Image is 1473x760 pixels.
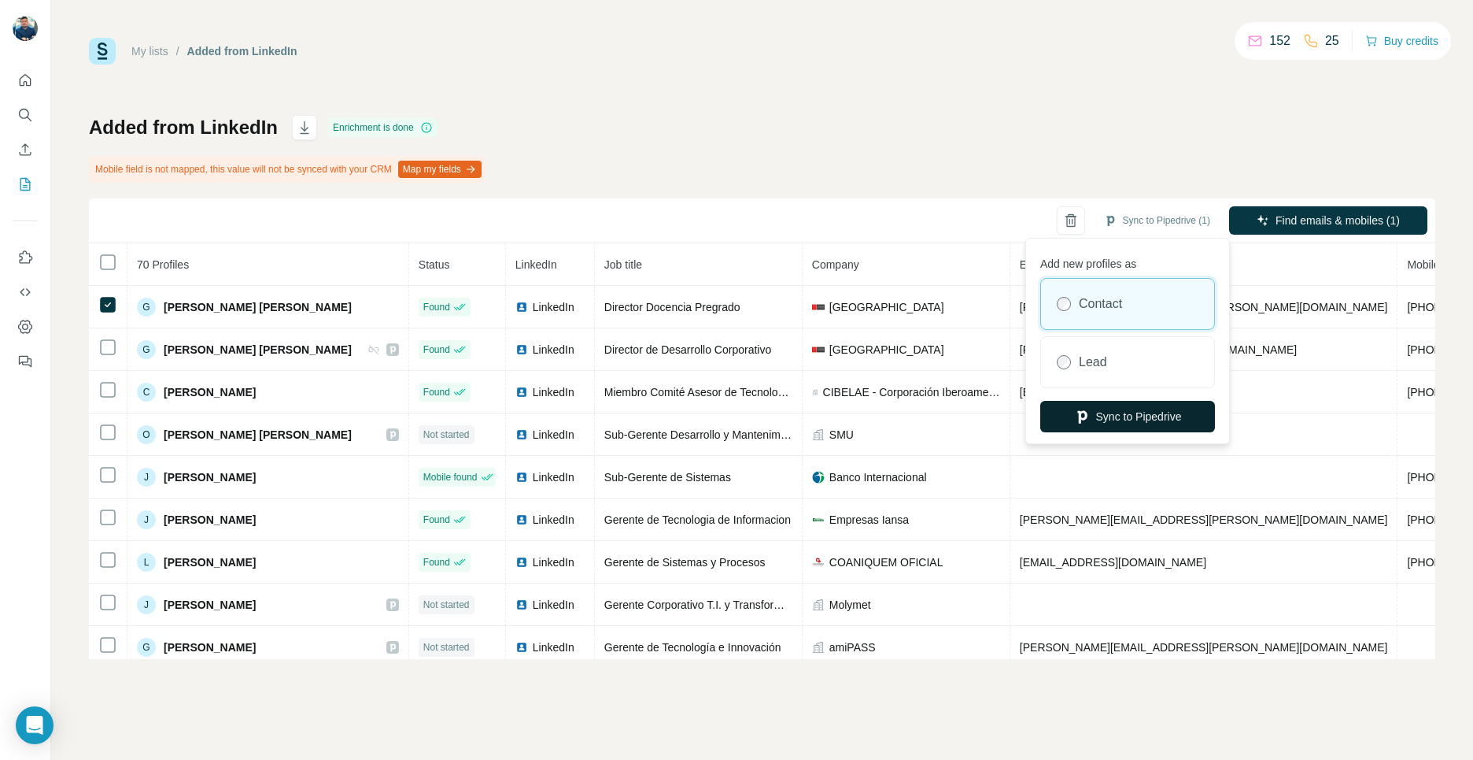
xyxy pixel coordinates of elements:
span: CIBELAE - Corporación Iberoamericana de Loterías y Apuestas de Estado [823,384,1000,400]
p: 25 [1325,32,1339,50]
span: Company [812,258,859,271]
button: Sync to Pipedrive (1) [1093,209,1221,232]
div: Added from LinkedIn [187,43,297,59]
a: My lists [131,45,168,57]
span: Gerente Corporativo T.I. y Transformación Digital [604,599,843,611]
span: LinkedIn [533,469,574,485]
div: J [137,595,156,614]
span: Found [423,385,450,399]
span: Sub-Gerente Desarrollo y Mantenimiento de Aplicaciones. [604,428,888,441]
span: Mobile [1407,258,1439,271]
label: Lead [1079,353,1107,372]
span: [PERSON_NAME][EMAIL_ADDRESS][PERSON_NAME][DOMAIN_NAME] [1020,301,1388,313]
img: LinkedIn logo [515,343,528,356]
span: Empresas Iansa [829,512,909,528]
span: [PERSON_NAME] [164,554,256,570]
div: G [137,638,156,657]
button: Quick start [13,66,38,95]
img: LinkedIn logo [515,386,528,399]
li: / [176,43,179,59]
span: [PERSON_NAME] [PERSON_NAME] [164,342,352,358]
span: [PERSON_NAME] [164,384,256,400]
img: company-logo [812,556,825,569]
span: Found [423,555,450,569]
span: Director Docencia Pregrado [604,301,740,313]
span: 70 Profiles [137,258,189,271]
span: Miembro Comité Asesor de Tecnología Cibelae [604,386,834,399]
label: Contact [1079,295,1122,313]
div: J [137,510,156,529]
div: G [137,340,156,359]
span: LinkedIn [533,554,574,570]
span: SMU [829,427,854,443]
img: LinkedIn logo [515,301,528,313]
button: Use Surfe on LinkedIn [13,243,38,272]
button: Map my fields [398,161,482,178]
span: [GEOGRAPHIC_DATA] [829,342,944,358]
span: LinkedIn [515,258,557,271]
div: L [137,553,156,572]
span: Find emails & mobiles (1) [1275,213,1400,228]
span: [PERSON_NAME] [PERSON_NAME] [164,299,352,315]
span: Gerente de Tecnología e Innovación [604,641,781,654]
div: C [137,383,156,402]
button: Enrich CSV [13,135,38,164]
span: Found [423,300,450,314]
span: Director de Desarrollo Corporativo [604,343,771,356]
img: company-logo [812,301,825,313]
span: [PERSON_NAME][EMAIL_ADDRESS][DOMAIN_NAME] [1020,343,1297,356]
div: Open Intercom Messenger [16,706,54,744]
span: [PERSON_NAME] [164,640,256,655]
span: Status [419,258,450,271]
span: [EMAIL_ADDRESS][DOMAIN_NAME] [1020,386,1206,399]
p: Add new profiles as [1040,250,1215,272]
span: Found [423,343,450,357]
button: Sync to Pipedrive [1040,401,1215,432]
img: Avatar [13,16,38,41]
span: Mobile found [423,470,478,484]
span: LinkedIn [533,384,574,400]
img: LinkedIn logo [515,471,528,484]
span: amiPASS [829,640,876,655]
span: Email [1020,258,1047,271]
img: LinkedIn logo [515,428,528,441]
img: LinkedIn logo [515,556,528,569]
img: company-logo [812,471,825,484]
span: LinkedIn [533,299,574,315]
img: LinkedIn logo [515,641,528,654]
button: Feedback [13,347,38,376]
span: [PERSON_NAME] [PERSON_NAME] [164,427,352,443]
span: LinkedIn [533,640,574,655]
div: G [137,298,156,317]
span: Job title [604,258,642,271]
span: [PERSON_NAME] [164,469,256,485]
span: [EMAIL_ADDRESS][DOMAIN_NAME] [1020,556,1206,569]
p: 152 [1269,32,1290,50]
span: Not started [423,640,470,654]
span: Not started [423,598,470,612]
span: Sub-Gerente de Sistemas [604,471,731,484]
div: Enrichment is done [328,118,437,137]
button: My lists [13,170,38,198]
img: company-logo [812,513,825,526]
img: LinkedIn logo [515,513,528,526]
span: [GEOGRAPHIC_DATA] [829,299,944,315]
div: Mobile field is not mapped, this value will not be synced with your CRM [89,156,485,183]
img: Surfe Logo [89,38,116,65]
button: Use Surfe API [13,278,38,306]
span: LinkedIn [533,597,574,613]
span: [PERSON_NAME][EMAIL_ADDRESS][PERSON_NAME][DOMAIN_NAME] [1020,641,1388,654]
button: Search [13,101,38,129]
span: Molymet [829,597,871,613]
img: company-logo [812,343,825,356]
span: Found [423,513,450,527]
span: Banco Internacional [829,469,927,485]
span: COANIQUEM OFICIAL [829,554,943,570]
div: J [137,468,156,487]
button: Buy credits [1365,30,1438,52]
span: [PERSON_NAME] [164,597,256,613]
span: Gerente de Tecnologia de Informacion [604,513,791,526]
h1: Added from LinkedIn [89,115,278,140]
img: LinkedIn logo [515,599,528,611]
button: Find emails & mobiles (1) [1229,206,1427,235]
